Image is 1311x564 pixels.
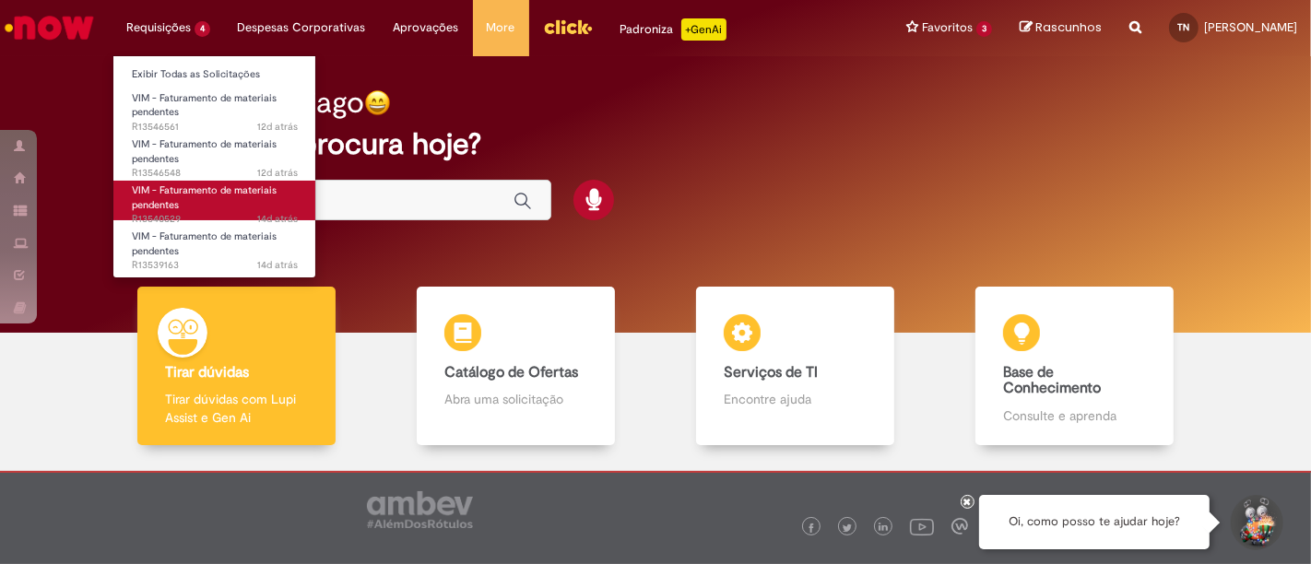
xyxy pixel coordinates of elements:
span: 12d atrás [257,120,298,134]
span: 14d atrás [257,258,298,272]
time: 18/09/2025 11:10:24 [257,166,298,180]
span: Rascunhos [1035,18,1102,36]
a: Aberto R13539163 : VIM - Faturamento de materiais pendentes [113,227,316,266]
a: Aberto R13540529 : VIM - Faturamento de materiais pendentes [113,181,316,220]
span: TN [1178,21,1190,33]
b: Serviços de TI [724,363,818,382]
img: logo_footer_workplace.png [951,518,968,535]
span: VIM - Faturamento de materiais pendentes [132,137,277,166]
h2: O que você procura hoje? [134,128,1177,160]
img: ServiceNow [2,9,97,46]
span: Requisições [126,18,191,37]
a: Base de Conhecimento Consulte e aprenda [935,287,1214,446]
span: VIM - Faturamento de materiais pendentes [132,91,277,120]
p: Encontre ajuda [724,390,866,408]
p: Consulte e aprenda [1003,406,1145,425]
img: happy-face.png [364,89,391,116]
a: Catálogo de Ofertas Abra uma solicitação [376,287,655,446]
a: Tirar dúvidas Tirar dúvidas com Lupi Assist e Gen Ai [97,287,376,446]
img: logo_footer_facebook.png [807,523,816,533]
a: Aberto R13546548 : VIM - Faturamento de materiais pendentes [113,135,316,174]
img: click_logo_yellow_360x200.png [543,13,593,41]
p: +GenAi [681,18,726,41]
div: Oi, como posso te ajudar hoje? [979,495,1210,549]
span: R13539163 [132,258,298,273]
span: 14d atrás [257,212,298,226]
span: VIM - Faturamento de materiais pendentes [132,229,277,258]
span: Favoritos [922,18,973,37]
img: logo_footer_ambev_rotulo_gray.png [367,491,473,528]
div: Padroniza [620,18,726,41]
span: [PERSON_NAME] [1204,19,1297,35]
time: 18/09/2025 11:12:18 [257,120,298,134]
span: 3 [976,21,992,37]
b: Catálogo de Ofertas [444,363,578,382]
ul: Requisições [112,55,316,278]
span: 4 [195,21,210,37]
a: Aberto R13546561 : VIM - Faturamento de materiais pendentes [113,88,316,128]
img: logo_footer_linkedin.png [879,523,888,534]
time: 16/09/2025 11:31:09 [257,258,298,272]
b: Base de Conhecimento [1003,363,1101,398]
span: Despesas Corporativas [238,18,366,37]
button: Iniciar Conversa de Suporte [1228,495,1283,550]
p: Abra uma solicitação [444,390,586,408]
a: Serviços de TI Encontre ajuda [655,287,935,446]
p: Tirar dúvidas com Lupi Assist e Gen Ai [165,390,307,427]
time: 16/09/2025 15:56:37 [257,212,298,226]
span: R13546561 [132,120,298,135]
span: 12d atrás [257,166,298,180]
a: Exibir Todas as Solicitações [113,65,316,85]
img: logo_footer_twitter.png [843,523,852,533]
span: More [487,18,515,37]
span: VIM - Faturamento de materiais pendentes [132,183,277,212]
span: R13546548 [132,166,298,181]
b: Tirar dúvidas [165,363,249,382]
span: Aprovações [394,18,459,37]
img: logo_footer_youtube.png [910,514,934,538]
a: Rascunhos [1020,19,1102,37]
span: R13540529 [132,212,298,227]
